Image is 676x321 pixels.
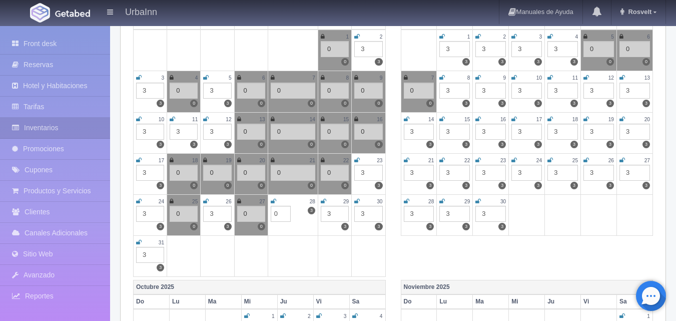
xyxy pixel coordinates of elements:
th: Sa [349,294,385,309]
small: 1 [272,313,275,319]
label: 0 [375,100,382,107]
small: 19 [226,158,231,163]
label: 0 [341,58,349,66]
small: 3 [539,34,542,40]
small: 28 [310,199,315,204]
div: 3 [475,206,506,222]
small: 29 [343,199,349,204]
div: 3 [203,206,231,222]
div: 3 [439,124,470,140]
small: 5 [229,75,232,81]
th: Lu [169,294,205,309]
small: 21 [310,158,315,163]
small: 6 [647,34,650,40]
small: 14 [310,117,315,122]
small: 16 [377,117,382,122]
div: 3 [136,124,164,140]
div: 3 [583,83,614,99]
small: 30 [500,199,506,204]
label: 3 [157,223,164,230]
div: 3 [439,206,470,222]
small: 17 [159,158,164,163]
small: 11 [192,117,198,122]
small: 2 [380,34,383,40]
small: 11 [572,75,578,81]
label: 3 [642,100,650,107]
th: Ma [205,294,241,309]
small: 10 [536,75,542,81]
label: 0 [308,141,315,148]
small: 26 [226,199,231,204]
small: 2 [308,313,311,319]
label: 3 [462,58,470,66]
th: Do [401,294,437,309]
div: 3 [475,41,506,57]
small: 15 [343,117,349,122]
small: 14 [428,117,434,122]
div: 0 [619,41,650,57]
label: 3 [498,182,506,189]
label: 3 [462,223,470,230]
label: 0 [190,182,198,189]
label: 3 [606,182,614,189]
div: 3 [439,41,470,57]
label: 3 [224,100,232,107]
label: 3 [498,100,506,107]
label: 3 [642,182,650,189]
small: 6 [262,75,265,81]
img: Getabed [30,3,50,23]
small: 4 [380,313,383,319]
div: 0 [321,165,349,181]
small: 1 [467,34,470,40]
th: Sa [617,294,653,309]
label: 0 [308,182,315,189]
div: 3 [547,124,578,140]
label: 3 [606,141,614,148]
div: 3 [475,124,506,140]
div: 0 [271,83,315,99]
label: 3 [426,141,434,148]
label: 0 [258,100,265,107]
div: 3 [439,83,470,99]
label: 0 [341,100,349,107]
div: 3 [203,83,231,99]
small: 1 [647,313,650,319]
small: 7 [431,75,434,81]
small: 28 [428,199,434,204]
small: 8 [346,75,349,81]
label: 0 [258,223,265,230]
div: 0 [203,165,231,181]
small: 31 [159,240,164,245]
small: 27 [259,199,265,204]
label: 3 [570,100,578,107]
div: 0 [354,83,382,99]
div: 0 [237,83,265,99]
small: 17 [536,117,542,122]
label: 0 [190,223,198,230]
div: 3 [354,165,382,181]
label: 3 [498,58,506,66]
small: 29 [464,199,470,204]
label: 3 [498,141,506,148]
small: 9 [380,75,383,81]
small: 5 [611,34,614,40]
label: 3 [375,223,382,230]
div: 0 [170,206,198,222]
small: 25 [192,199,198,204]
th: Do [134,294,170,309]
div: 0 [321,124,349,140]
small: 2 [503,34,506,40]
div: 0 [321,41,349,57]
div: 0 [321,83,349,99]
small: 15 [464,117,470,122]
label: 3 [308,207,315,214]
div: 3 [354,41,382,57]
label: 3 [157,141,164,148]
label: 3 [224,223,232,230]
th: Ju [277,294,313,309]
small: 24 [536,158,542,163]
label: 3 [642,141,650,148]
label: 0 [308,100,315,107]
div: 3 [547,41,578,57]
div: 3 [547,165,578,181]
